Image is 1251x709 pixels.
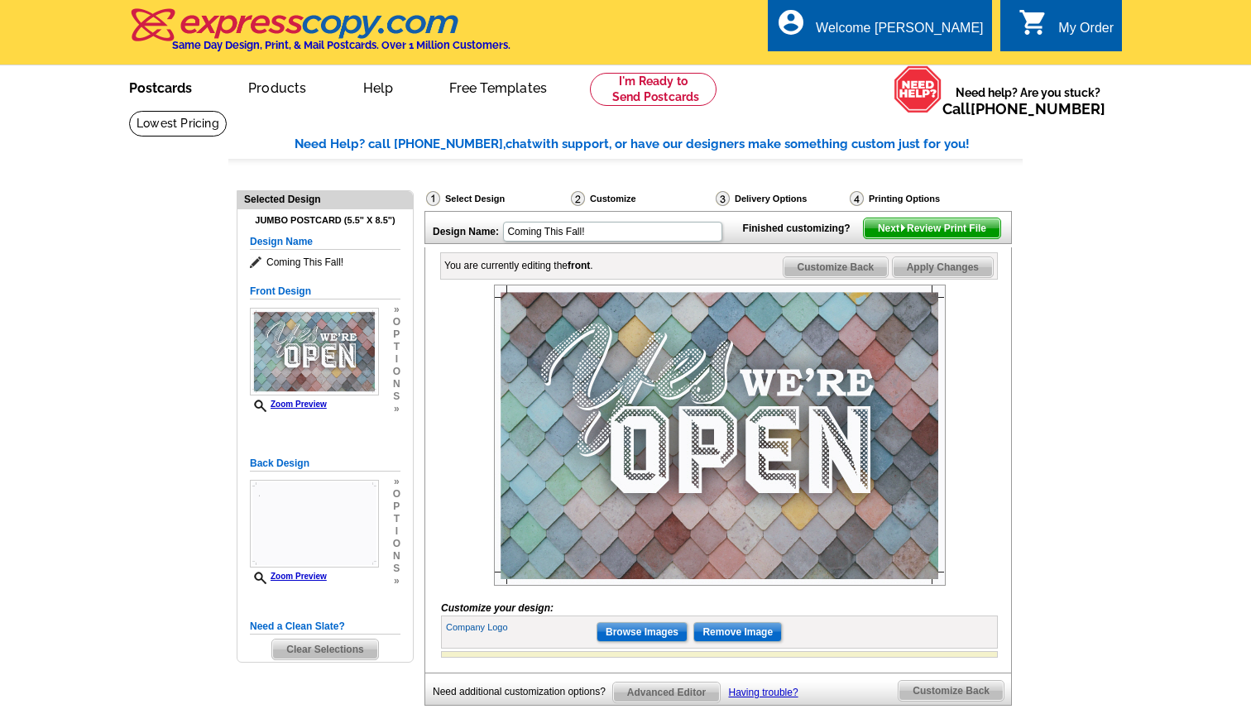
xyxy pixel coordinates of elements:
[433,226,499,237] strong: Design Name:
[222,67,333,106] a: Products
[1019,7,1048,37] i: shopping_cart
[441,602,554,614] i: Customize your design:
[393,550,400,563] span: n
[337,67,420,106] a: Help
[899,681,1004,701] span: Customize Back
[250,619,400,635] h5: Need a Clean Slate?
[693,622,782,642] input: Remove Image
[1058,21,1114,44] div: My Order
[716,191,730,206] img: Delivery Options
[848,190,995,207] div: Printing Options
[393,341,400,353] span: t
[393,378,400,390] span: n
[393,328,400,341] span: p
[893,257,993,277] span: Apply Changes
[494,285,946,586] img: Z18899873_00001_1.jpg
[250,215,400,226] h4: Jumbo Postcard (5.5" x 8.5")
[393,525,400,538] span: i
[393,488,400,501] span: o
[743,223,860,234] strong: Finished customizing?
[446,620,595,635] label: Company Logo
[250,400,327,409] a: Zoom Preview
[393,513,400,525] span: t
[250,308,379,395] img: Z18899873_00001_1.jpg
[433,682,612,702] div: Need additional customization options?
[714,190,848,207] div: Delivery Options
[393,538,400,550] span: o
[942,84,1114,117] span: Need help? Are you stuck?
[729,687,798,698] a: Having trouble?
[250,284,400,299] h5: Front Design
[597,622,688,642] input: Browse Images
[250,480,379,568] img: Z18899873_00001_2.jpg
[426,191,440,206] img: Select Design
[444,258,593,273] div: You are currently editing the .
[899,224,907,232] img: button-next-arrow-white.png
[569,190,714,211] div: Customize
[571,191,585,206] img: Customize
[864,218,1000,238] span: Next Review Print File
[250,456,400,472] h5: Back Design
[894,65,942,113] img: help
[393,316,400,328] span: o
[393,304,400,316] span: »
[393,563,400,575] span: s
[393,575,400,587] span: »
[237,191,413,207] div: Selected Design
[393,353,400,366] span: i
[393,366,400,378] span: o
[613,683,720,702] span: Advanced Editor
[776,7,806,37] i: account_circle
[568,260,590,271] b: front
[393,501,400,513] span: p
[920,324,1251,709] iframe: LiveChat chat widget
[103,67,218,106] a: Postcards
[250,254,400,271] span: Coming This Fall!
[250,234,400,250] h5: Design Name
[393,403,400,415] span: »
[942,100,1105,117] span: Call
[295,135,1023,154] div: Need Help? call [PHONE_NUMBER], with support, or have our designers make something custom just fo...
[971,100,1105,117] a: [PHONE_NUMBER]
[393,476,400,488] span: »
[129,20,510,51] a: Same Day Design, Print, & Mail Postcards. Over 1 Million Customers.
[272,640,377,659] span: Clear Selections
[816,21,983,44] div: Welcome [PERSON_NAME]
[424,190,569,211] div: Select Design
[393,390,400,403] span: s
[850,191,864,206] img: Printing Options & Summary
[612,682,721,703] a: Advanced Editor
[784,257,889,277] span: Customize Back
[423,67,573,106] a: Free Templates
[1019,18,1114,39] a: shopping_cart My Order
[250,572,327,581] a: Zoom Preview
[172,39,510,51] h4: Same Day Design, Print, & Mail Postcards. Over 1 Million Customers.
[506,137,532,151] span: chat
